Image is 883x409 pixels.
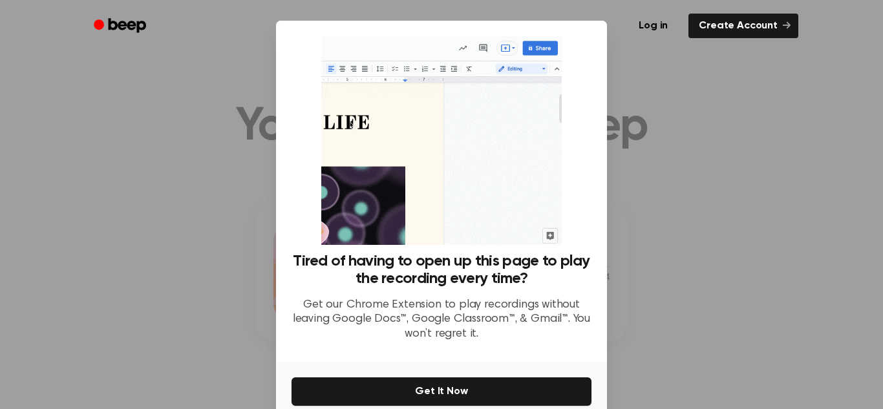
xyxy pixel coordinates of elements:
img: Beep extension in action [321,36,561,245]
a: Create Account [688,14,798,38]
h3: Tired of having to open up this page to play the recording every time? [292,253,591,288]
p: Get our Chrome Extension to play recordings without leaving Google Docs™, Google Classroom™, & Gm... [292,298,591,342]
a: Beep [85,14,158,39]
a: Log in [626,11,681,41]
button: Get It Now [292,377,591,406]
